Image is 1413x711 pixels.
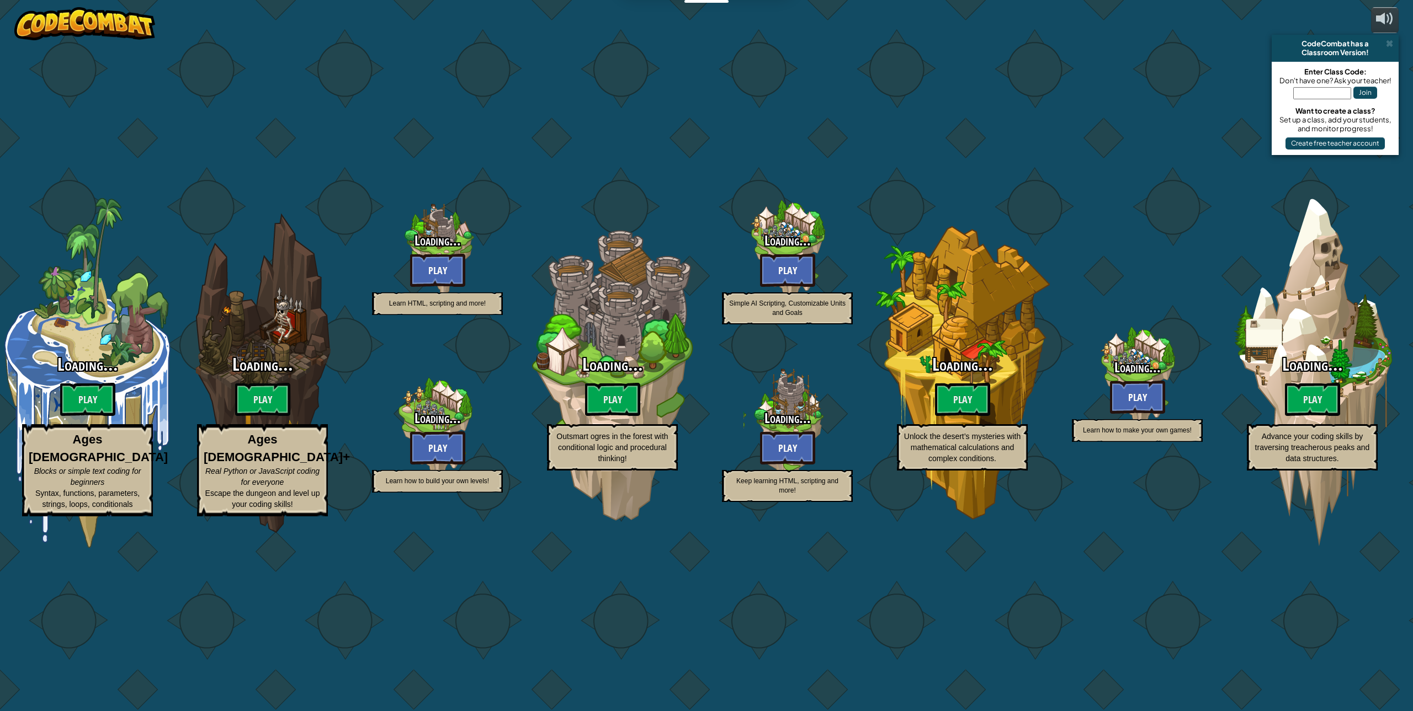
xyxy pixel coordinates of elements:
[760,431,815,464] btn: Play
[700,341,875,516] div: Complete previous world to unlock
[415,231,461,250] span: Loading...
[410,431,465,464] btn: Play
[1083,426,1192,434] span: Learn how to make your own games!
[525,198,700,548] div: Complete previous world to unlock
[736,477,838,494] span: Keep learning HTML, scripting and more!
[175,198,350,548] div: Complete previous world to unlock
[57,352,118,376] span: Loading...
[410,254,465,287] btn: Play
[1353,87,1377,99] button: Join
[1050,290,1225,465] div: Complete previous world to unlock
[415,409,461,427] span: Loading...
[556,432,668,463] span: Outsmart ogres in the forest with conditional logic and procedural thinking!
[764,231,811,250] span: Loading...
[34,467,141,487] span: Blocks or simple text coding for beginners
[760,254,815,287] btn: Play
[14,7,156,40] img: CodeCombat - Learn how to code by playing a game
[904,432,1021,463] span: Unlock the desert’s mysteries with mathematical calculations and complex conditions.
[29,432,168,463] strong: Ages [DEMOGRAPHIC_DATA]
[350,163,525,338] div: Complete previous world to unlock
[1225,198,1400,548] div: Complete previous world to unlock
[389,300,486,307] span: Learn HTML, scripting and more!
[205,489,320,509] span: Escape the dungeon and level up your coding skills!
[582,352,643,376] span: Loading...
[1255,432,1370,463] span: Advance your coding skills by traversing treacherous peaks and data structures.
[764,409,811,427] span: Loading...
[1276,39,1394,48] div: CodeCombat has a
[875,198,1050,548] div: Complete previous world to unlock
[1371,7,1399,33] button: Adjust volume
[205,467,320,487] span: Real Python or JavaScript coding for everyone
[1277,115,1393,133] div: Set up a class, add your students, and monitor progress!
[204,432,350,463] strong: Ages [DEMOGRAPHIC_DATA]+
[235,383,290,416] btn: Play
[1110,381,1165,414] btn: Play
[935,383,990,416] btn: Play
[1114,358,1161,377] span: Loading...
[1285,383,1340,416] btn: Play
[386,477,489,485] span: Learn how to build your own levels!
[932,352,993,376] span: Loading...
[700,163,875,338] div: Complete previous world to unlock
[1282,352,1343,376] span: Loading...
[1277,76,1393,85] div: Don't have one? Ask your teacher!
[1276,48,1394,57] div: Classroom Version!
[1277,106,1393,115] div: Want to create a class?
[232,352,293,376] span: Loading...
[1277,67,1393,76] div: Enter Class Code:
[350,341,525,516] div: Complete previous world to unlock
[1285,137,1385,149] button: Create free teacher account
[585,383,640,416] btn: Play
[35,489,140,509] span: Syntax, functions, parameters, strings, loops, conditionals
[729,300,846,317] span: Simple AI Scripting, Customizable Units and Goals
[60,383,115,416] btn: Play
